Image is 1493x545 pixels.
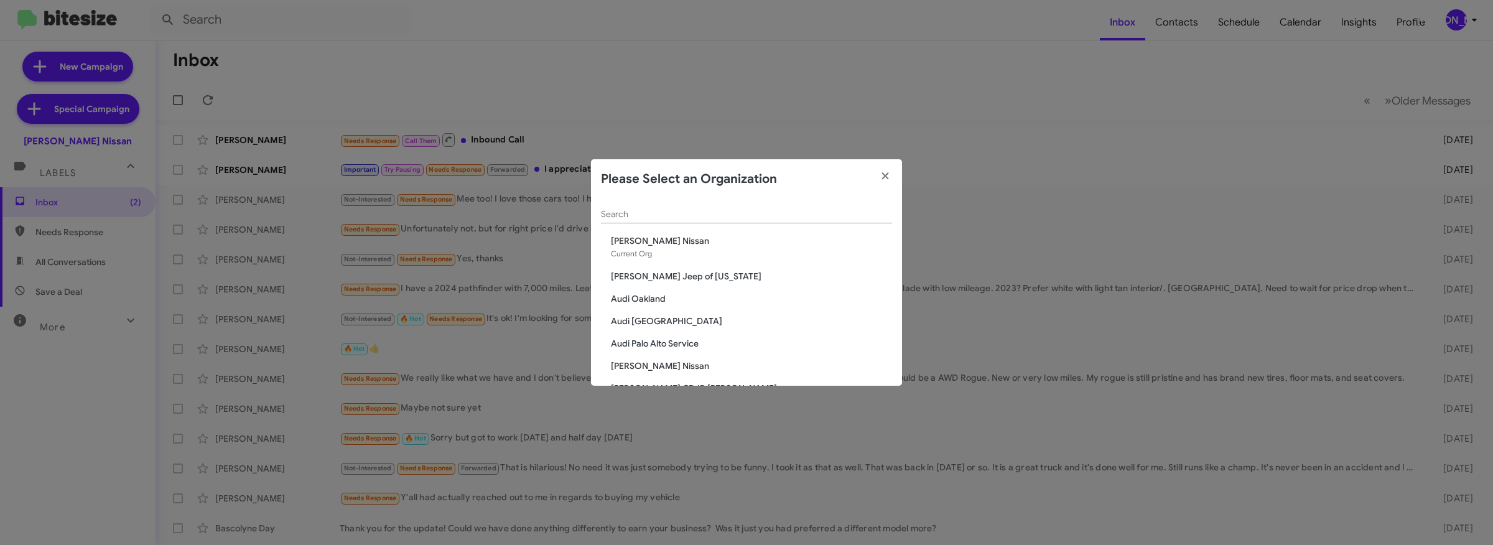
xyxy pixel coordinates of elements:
span: Audi [GEOGRAPHIC_DATA] [611,315,892,327]
span: Audi Palo Alto Service [611,337,892,350]
span: [PERSON_NAME] CDJR [PERSON_NAME] [611,382,892,394]
span: Current Org [611,249,652,258]
h2: Please Select an Organization [601,169,777,189]
span: [PERSON_NAME] Nissan [611,360,892,372]
span: [PERSON_NAME] Jeep of [US_STATE] [611,270,892,282]
span: [PERSON_NAME] Nissan [611,235,892,247]
span: Audi Oakland [611,292,892,305]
